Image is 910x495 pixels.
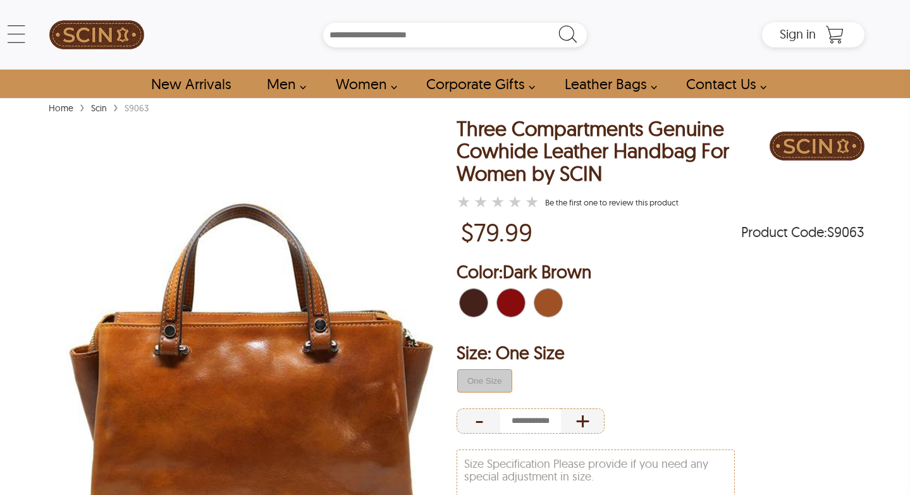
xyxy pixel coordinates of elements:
img: SCIN [49,6,144,63]
a: Shopping Cart [822,25,847,44]
img: Brand Logo PDP Image [770,118,864,174]
a: Shop Women Leather Jackets [321,70,404,98]
a: Brand Logo PDP Image [770,118,864,211]
h2: Selected Filter by Size: One Size [457,340,864,365]
label: 4 rating [508,195,522,208]
label: 2 rating [474,195,488,208]
span: Sign in [780,26,816,42]
span: Dark Brown [503,260,591,283]
div: Decrease Quantity of Item [457,408,500,434]
a: Shop Leather Corporate Gifts [412,70,542,98]
p: Price of $79.99 [461,217,532,247]
a: shop men's leather jackets [252,70,313,98]
div: S9063 [121,102,152,114]
div: Increase Quantity of Item [561,408,605,434]
a: Shop New Arrivals [137,70,245,98]
h1: Three Compartments Genuine Cowhide Leather Handbag For Women by SCIN [457,118,770,185]
div: Brand Logo PDP Image [770,118,864,178]
label: 5 rating [525,195,539,208]
a: Three Compartments Genuine Cowhide Leather Handbag For Women by SCIN } [545,197,679,207]
div: Dark Brown [457,286,491,320]
h2: Selected Color: by Dark Brown [457,259,864,284]
a: SCIN [46,6,148,63]
div: Red [494,286,528,320]
span: Product Code: S9063 [741,226,864,238]
a: Home [46,102,77,114]
a: contact-us [672,70,773,98]
a: Scin [88,102,110,114]
a: Three Compartments Genuine Cowhide Leather Handbag For Women by SCIN } [457,193,542,211]
span: › [113,95,118,118]
label: 3 rating [491,195,505,208]
a: Shop Leather Bags [550,70,664,98]
label: 1 rating [457,195,470,208]
button: false [457,369,512,393]
div: Tan Brown [531,286,565,320]
span: › [80,95,85,118]
a: Sign in [780,30,816,40]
